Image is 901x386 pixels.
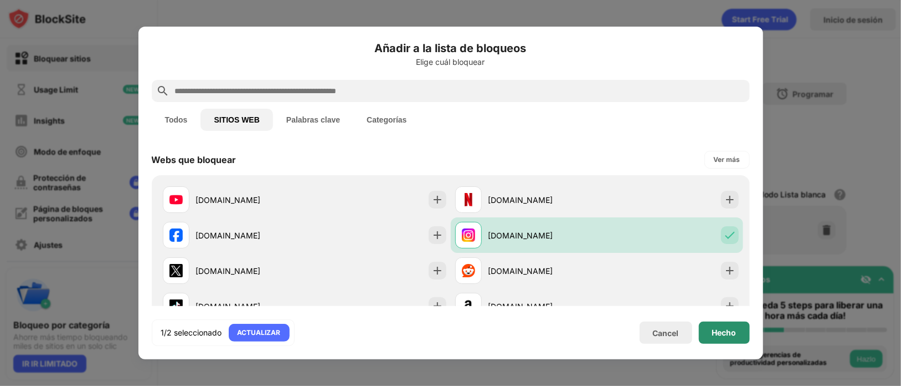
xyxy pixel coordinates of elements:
img: favicons [462,228,475,242]
img: favicons [169,299,183,313]
img: favicons [169,193,183,206]
button: Todos [152,109,201,131]
div: 1/2 seleccionado [161,327,222,338]
img: favicons [462,193,475,206]
div: Ver más [714,154,740,165]
div: ACTUALIZAR [238,327,281,338]
img: favicons [462,264,475,277]
h6: Añadir a la lista de bloqueos [152,40,750,57]
div: [DOMAIN_NAME] [196,301,305,312]
button: SITIOS WEB [200,109,272,131]
button: Categorías [353,109,420,131]
img: favicons [169,264,183,277]
div: [DOMAIN_NAME] [196,194,305,206]
div: Elige cuál bloquear [152,58,750,67]
img: search.svg [156,84,169,98]
div: [DOMAIN_NAME] [196,265,305,277]
img: favicons [462,299,475,313]
div: [DOMAIN_NAME] [488,230,597,241]
div: Webs que bloquear [152,154,236,165]
div: Cancel [653,328,679,338]
button: Palabras clave [273,109,353,131]
div: [DOMAIN_NAME] [488,194,597,206]
img: favicons [169,228,183,242]
div: [DOMAIN_NAME] [196,230,305,241]
div: Hecho [712,328,737,337]
div: [DOMAIN_NAME] [488,301,597,312]
div: [DOMAIN_NAME] [488,265,597,277]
